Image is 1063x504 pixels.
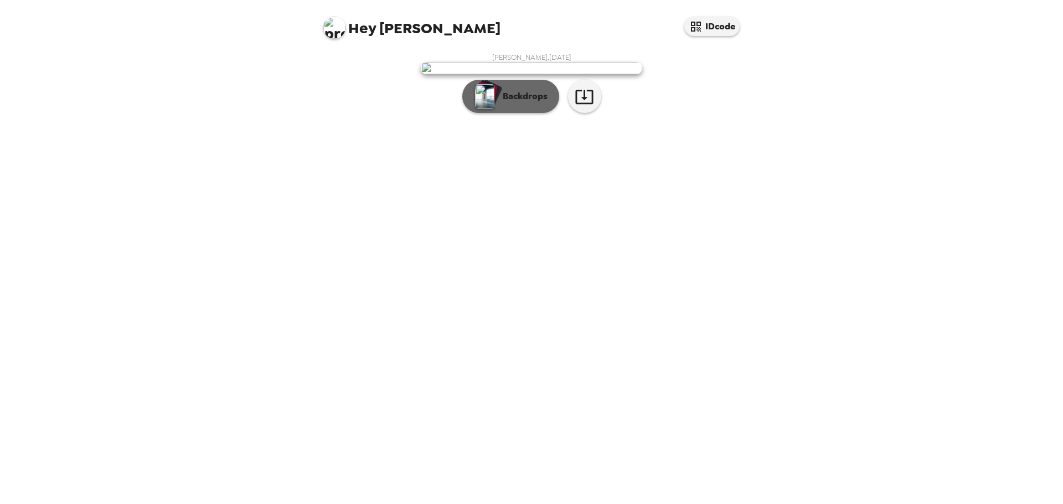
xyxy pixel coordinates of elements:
button: Backdrops [462,80,559,113]
img: profile pic [323,17,345,39]
button: IDcode [684,17,740,36]
img: user [421,62,642,74]
span: Hey [348,18,376,38]
span: [PERSON_NAME] , [DATE] [492,53,571,62]
span: [PERSON_NAME] [323,11,500,36]
p: Backdrops [497,90,548,103]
